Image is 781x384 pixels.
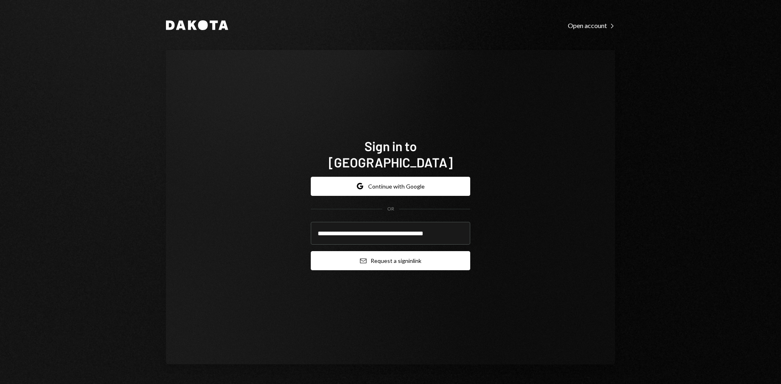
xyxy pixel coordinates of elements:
button: Request a signinlink [311,251,470,270]
div: OR [387,206,394,213]
a: Open account [568,21,615,30]
h1: Sign in to [GEOGRAPHIC_DATA] [311,138,470,170]
div: Open account [568,22,615,30]
button: Continue with Google [311,177,470,196]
